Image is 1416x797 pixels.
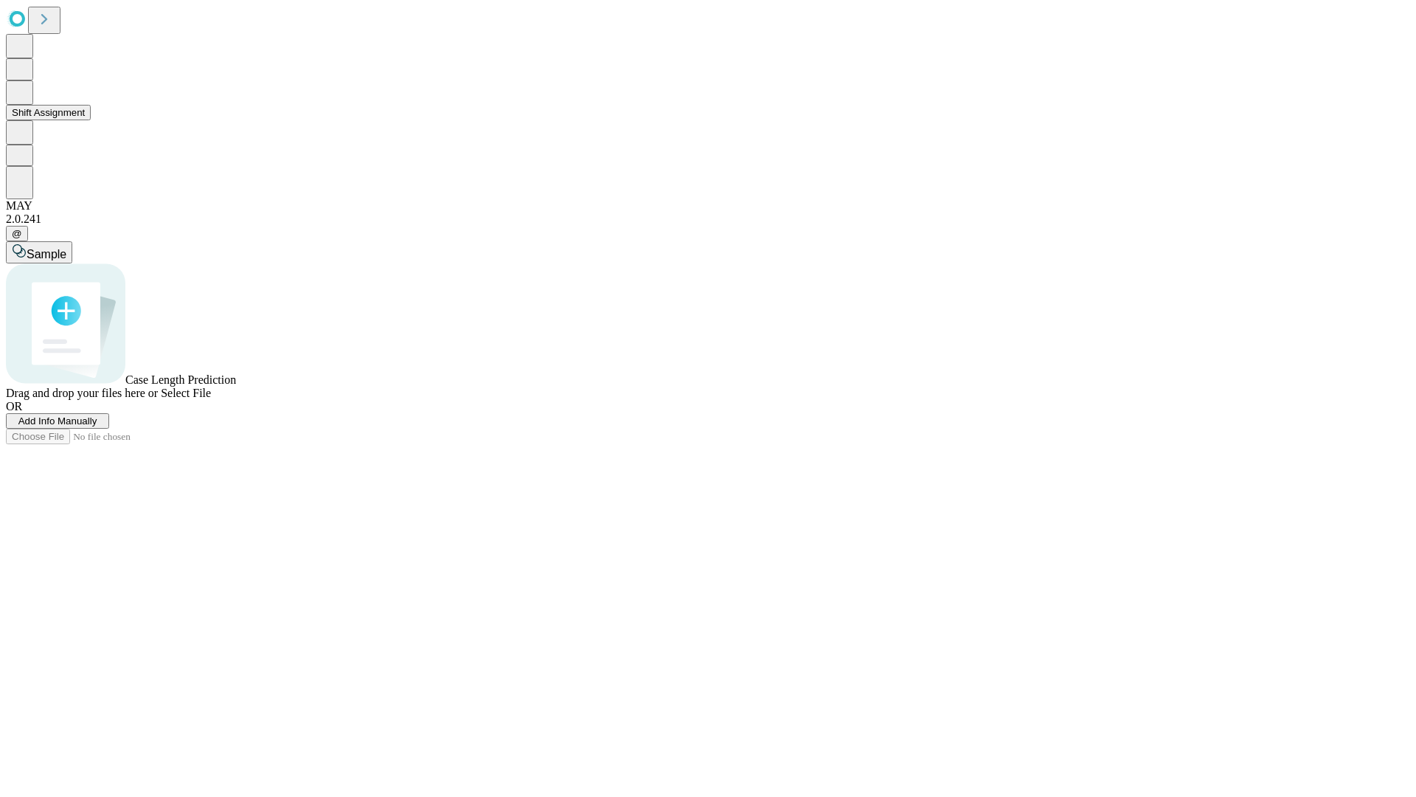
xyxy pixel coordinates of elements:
[161,387,211,399] span: Select File
[6,400,22,413] span: OR
[6,199,1410,213] div: MAY
[6,241,72,263] button: Sample
[18,415,97,427] span: Add Info Manually
[125,373,236,386] span: Case Length Prediction
[6,413,109,429] button: Add Info Manually
[6,105,91,120] button: Shift Assignment
[12,228,22,239] span: @
[6,226,28,241] button: @
[6,387,158,399] span: Drag and drop your files here or
[6,213,1410,226] div: 2.0.241
[27,248,66,261] span: Sample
